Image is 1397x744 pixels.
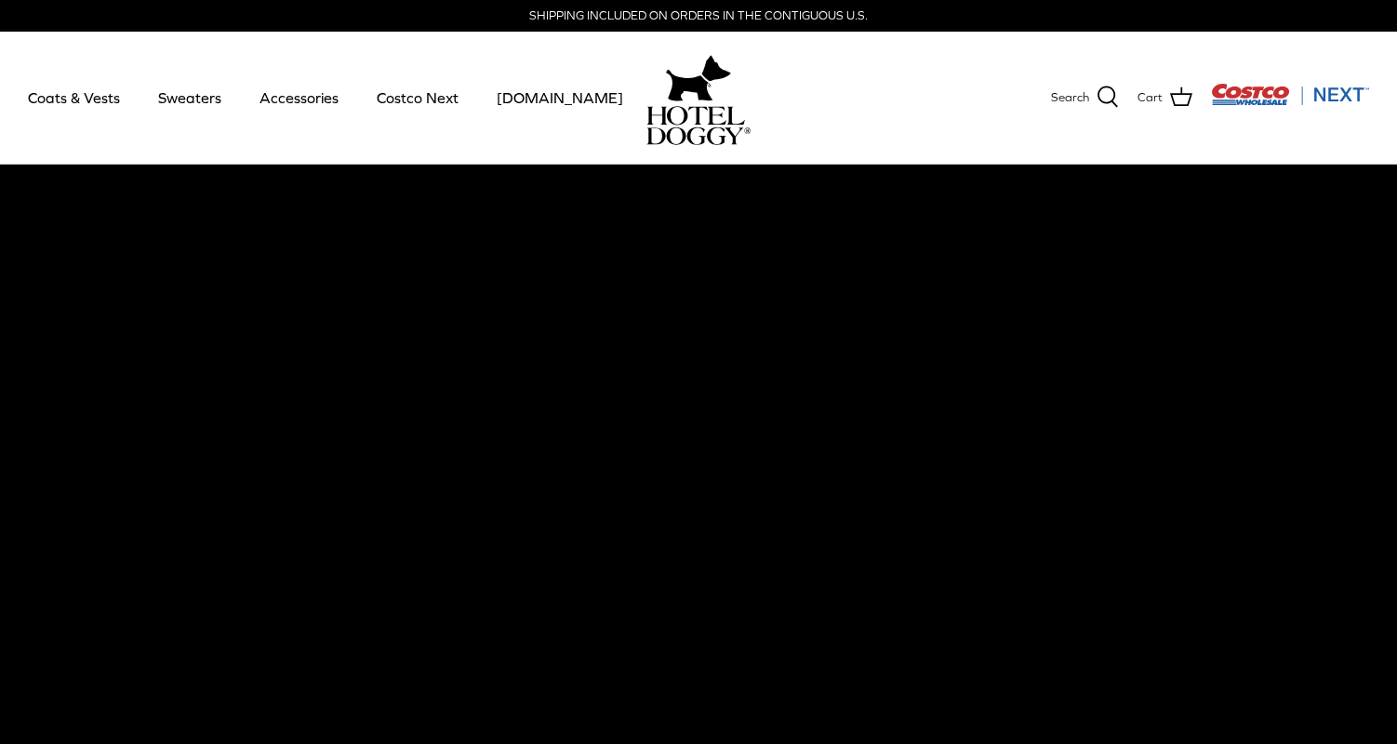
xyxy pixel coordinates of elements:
[480,66,640,129] a: [DOMAIN_NAME]
[1138,86,1192,110] a: Cart
[666,50,731,106] img: hoteldoggy.com
[646,50,751,145] a: hoteldoggy.com hoteldoggycom
[1051,88,1089,108] span: Search
[646,106,751,145] img: hoteldoggycom
[1211,83,1369,106] img: Costco Next
[1051,86,1119,110] a: Search
[11,66,137,129] a: Coats & Vests
[141,66,238,129] a: Sweaters
[1138,88,1163,108] span: Cart
[360,66,475,129] a: Costco Next
[243,66,355,129] a: Accessories
[1211,95,1369,109] a: Visit Costco Next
